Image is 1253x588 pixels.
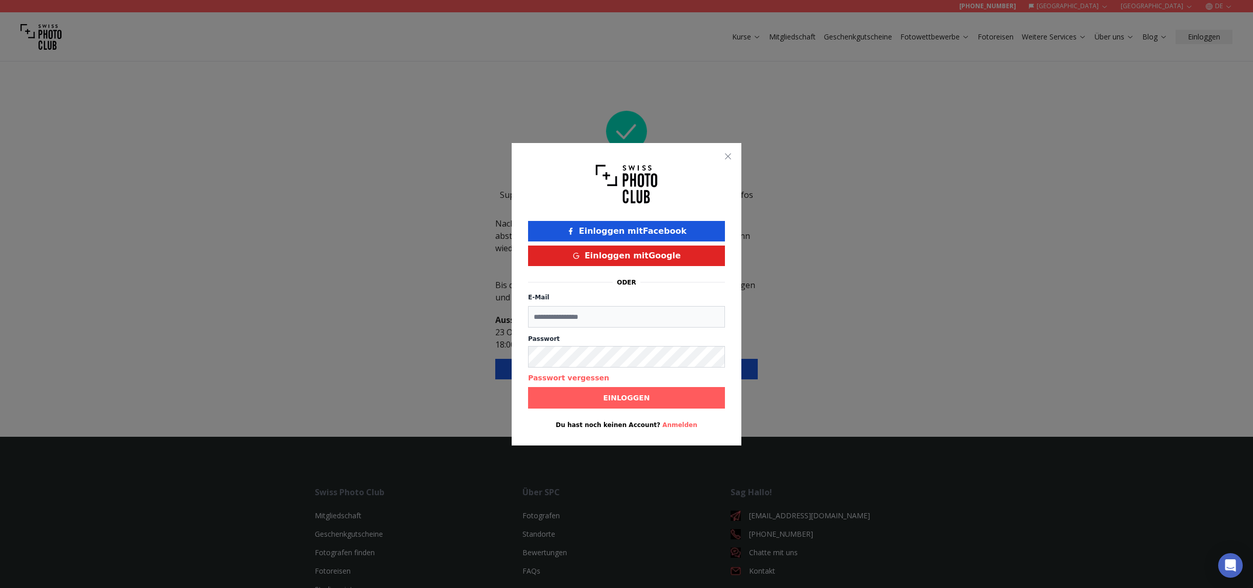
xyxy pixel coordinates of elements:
[617,278,636,287] p: oder
[528,421,725,429] p: Du hast noch keinen Account?
[528,246,725,266] button: Einloggen mitGoogle
[603,393,650,403] b: Einloggen
[528,221,725,241] button: Einloggen mitFacebook
[528,387,725,409] button: Einloggen
[528,294,549,301] label: E-Mail
[662,421,697,429] button: Anmelden
[596,159,657,209] img: Swiss photo club
[528,373,609,383] button: Passwort vergessen
[528,335,725,343] label: Passwort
